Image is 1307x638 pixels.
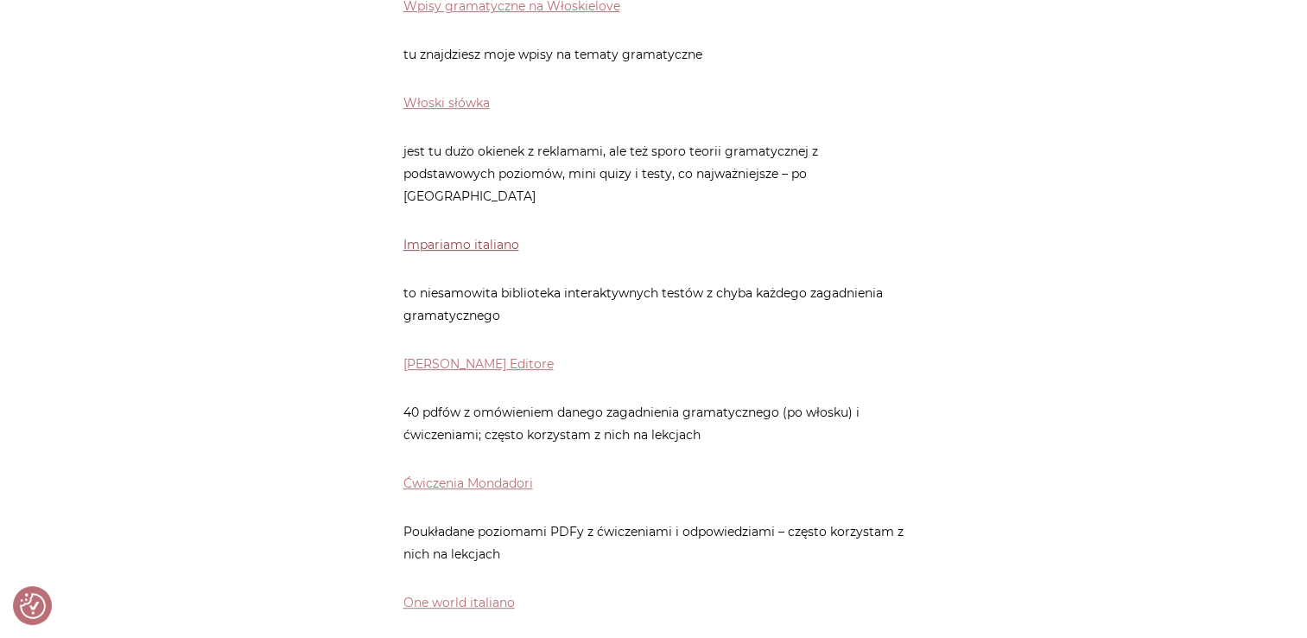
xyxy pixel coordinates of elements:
[403,520,904,565] p: Poukładane poziomami PDFy z ćwiczeniami i odpowiedziami – często korzystam z nich na lekcjach
[403,475,533,491] a: Ćwiczenia Mondadori
[403,140,904,207] p: jest tu dużo okienek z reklamami, ale też sporo teorii gramatycznej z podstawowych poziomów, mini...
[403,595,515,610] a: One world italiano
[403,237,519,252] a: Impariamo italiano
[403,95,490,111] a: Włoski słówka
[20,593,46,619] img: Revisit consent button
[403,43,904,66] p: tu znajdziesz moje wpisy na tematy gramatyczne
[403,401,904,446] p: 40 pdfów z omówieniem danego zagadnienia gramatycznego (po włosku) i ćwiczeniami; często korzysta...
[403,356,554,372] a: [PERSON_NAME] Editore
[20,593,46,619] button: Preferencje co do zgód
[403,282,904,327] p: to niesamowita biblioteka interaktywnych testów z chyba każdego zagadnienia gramatycznego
